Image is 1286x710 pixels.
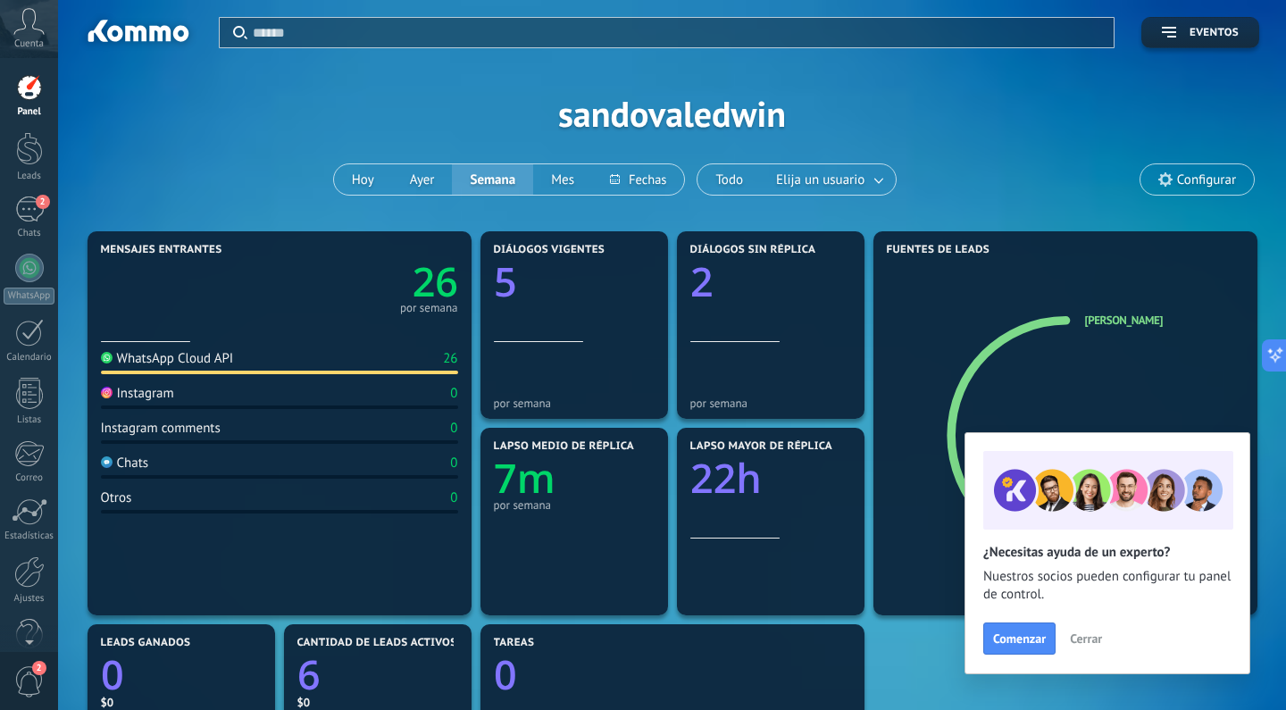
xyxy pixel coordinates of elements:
[4,288,54,305] div: WhatsApp
[1141,17,1259,48] button: Eventos
[450,385,457,402] div: 0
[36,195,50,209] span: 2
[1177,172,1236,188] span: Configurar
[690,451,851,505] a: 22h
[690,244,816,256] span: Diálogos sin réplica
[450,455,457,472] div: 0
[297,647,321,702] text: 6
[101,647,124,702] text: 0
[101,456,113,468] img: Chats
[4,106,55,118] div: Panel
[101,385,174,402] div: Instagram
[494,451,555,505] text: 7m
[297,637,457,649] span: Cantidad de leads activos
[1190,27,1239,39] span: Eventos
[452,164,533,195] button: Semana
[887,244,990,256] span: Fuentes de leads
[101,244,222,256] span: Mensajes entrantes
[101,352,113,363] img: WhatsApp Cloud API
[494,647,851,702] a: 0
[101,455,149,472] div: Chats
[494,255,517,309] text: 5
[772,168,868,192] span: Elija un usuario
[690,397,851,410] div: por semana
[533,164,592,195] button: Mes
[4,530,55,542] div: Estadísticas
[101,637,191,649] span: Leads ganados
[494,498,655,512] div: por semana
[450,420,457,437] div: 0
[4,472,55,484] div: Correo
[983,622,1056,655] button: Comenzar
[280,255,458,309] a: 26
[4,171,55,182] div: Leads
[1062,625,1110,652] button: Cerrar
[101,647,262,702] a: 0
[697,164,761,195] button: Todo
[392,164,453,195] button: Ayer
[412,255,457,309] text: 26
[32,661,46,675] span: 2
[101,420,221,437] div: Instagram comments
[761,164,896,195] button: Elija un usuario
[690,451,762,505] text: 22h
[494,397,655,410] div: por semana
[494,440,635,453] span: Lapso medio de réplica
[592,164,684,195] button: Fechas
[494,647,517,702] text: 0
[101,387,113,398] img: Instagram
[4,352,55,363] div: Calendario
[400,304,458,313] div: por semana
[297,695,458,710] div: $0
[1085,313,1163,328] a: [PERSON_NAME]
[993,632,1046,645] span: Comenzar
[1070,632,1102,645] span: Cerrar
[983,568,1232,604] span: Nuestros socios pueden configurar tu panel de control.
[334,164,392,195] button: Hoy
[101,489,132,506] div: Otros
[443,350,457,367] div: 26
[494,244,605,256] span: Diálogos vigentes
[4,228,55,239] div: Chats
[297,647,458,702] a: 6
[4,414,55,426] div: Listas
[494,637,535,649] span: Tareas
[450,489,457,506] div: 0
[983,544,1232,561] h2: ¿Necesitas ayuda de un experto?
[4,593,55,605] div: Ajustes
[690,255,714,309] text: 2
[14,38,44,50] span: Cuenta
[690,440,832,453] span: Lapso mayor de réplica
[101,695,262,710] div: $0
[101,350,234,367] div: WhatsApp Cloud API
